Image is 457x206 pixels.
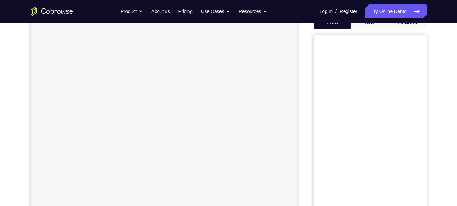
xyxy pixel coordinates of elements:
a: Try Online Demo [365,4,426,18]
button: Product [121,4,143,18]
a: Register [340,4,357,18]
a: Pricing [178,4,192,18]
span: / [335,7,337,16]
a: About us [151,4,170,18]
button: Resources [239,4,267,18]
a: Log In [320,4,333,18]
button: Use Cases [201,4,230,18]
a: Go to the home page [31,7,73,16]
